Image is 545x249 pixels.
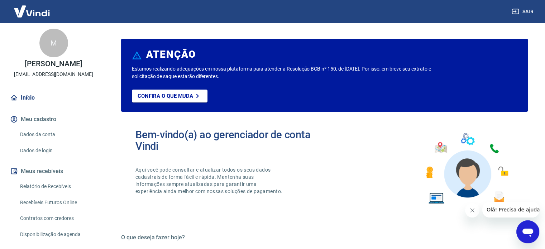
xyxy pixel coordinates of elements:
[121,234,528,241] h5: O que deseja fazer hoje?
[516,220,539,243] iframe: Botão para abrir a janela de mensagens
[135,129,325,152] h2: Bem-vindo(a) ao gerenciador de conta Vindi
[4,5,60,11] span: Olá! Precisa de ajuda?
[511,5,536,18] button: Sair
[482,202,539,217] iframe: Mensagem da empresa
[135,166,284,195] p: Aqui você pode consultar e atualizar todos os seus dados cadastrais de forma fácil e rápida. Mant...
[39,29,68,57] div: M
[9,163,99,179] button: Meus recebíveis
[420,129,513,208] img: Imagem de um avatar masculino com diversos icones exemplificando as funcionalidades do gerenciado...
[146,51,196,58] h6: ATENÇÃO
[17,179,99,194] a: Relatório de Recebíveis
[17,211,99,226] a: Contratos com credores
[17,127,99,142] a: Dados da conta
[465,203,479,217] iframe: Fechar mensagem
[9,0,55,22] img: Vindi
[14,71,93,78] p: [EMAIL_ADDRESS][DOMAIN_NAME]
[25,60,82,68] p: [PERSON_NAME]
[132,90,207,102] a: Confira o que muda
[138,93,193,99] p: Confira o que muda
[9,90,99,106] a: Início
[17,195,99,210] a: Recebíveis Futuros Online
[9,111,99,127] button: Meu cadastro
[17,227,99,242] a: Disponibilização de agenda
[132,65,440,80] p: Estamos realizando adequações em nossa plataforma para atender a Resolução BCB nº 150, de [DATE]....
[17,143,99,158] a: Dados de login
